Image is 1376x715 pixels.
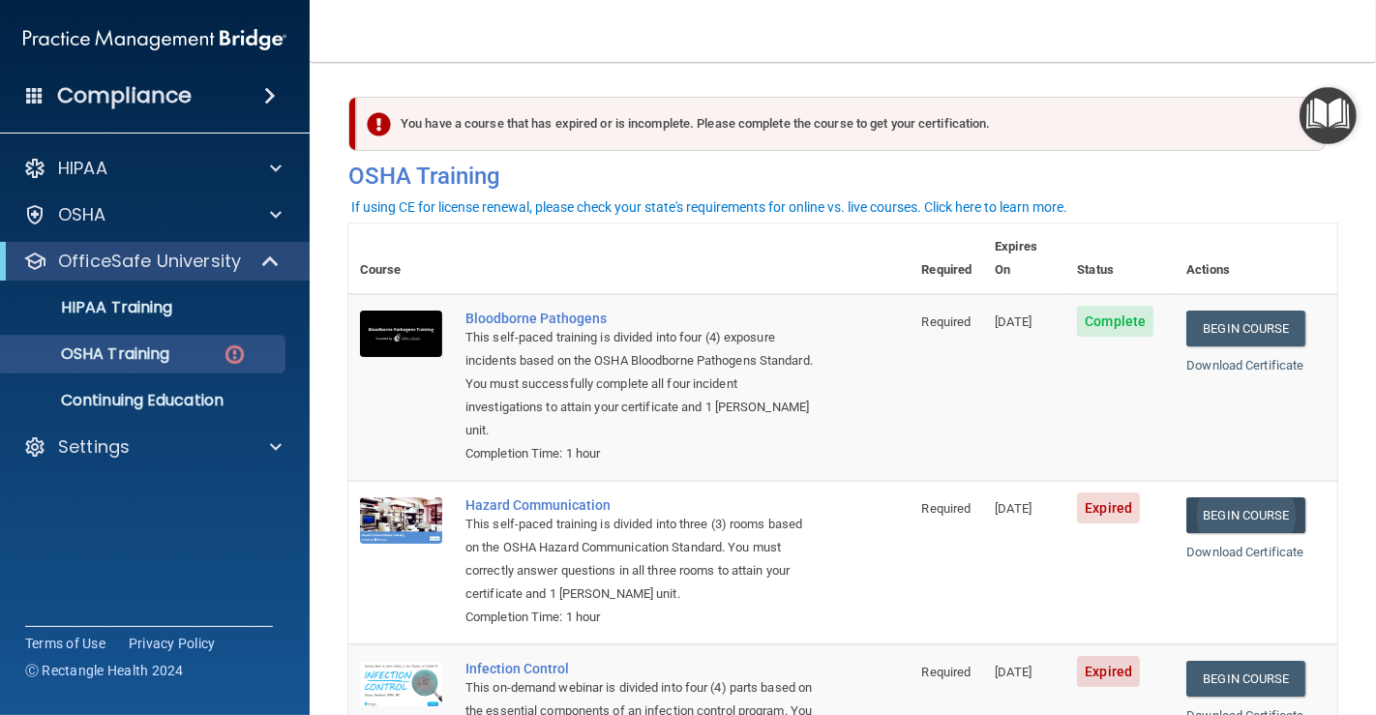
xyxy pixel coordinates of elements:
p: Continuing Education [13,391,277,410]
a: Download Certificate [1186,545,1303,559]
th: Course [348,223,454,294]
p: OSHA [58,203,106,226]
a: Privacy Policy [129,634,216,653]
p: Settings [58,435,130,459]
a: Settings [23,435,282,459]
span: Required [922,665,972,679]
a: Bloodborne Pathogens [465,311,814,326]
a: Download Certificate [1186,358,1303,372]
a: Begin Course [1186,497,1304,533]
th: Expires On [983,223,1065,294]
span: [DATE] [995,314,1032,329]
a: HIPAA [23,157,282,180]
a: OfficeSafe University [23,250,281,273]
span: Complete [1077,306,1153,337]
button: Open Resource Center [1300,87,1357,144]
img: danger-circle.6113f641.png [223,343,247,367]
img: PMB logo [23,20,286,59]
div: If using CE for license renewal, please check your state's requirements for online vs. live cours... [351,200,1067,214]
th: Actions [1175,223,1337,294]
a: Begin Course [1186,661,1304,697]
a: OSHA [23,203,282,226]
p: OfficeSafe University [58,250,241,273]
span: Required [922,314,972,329]
div: This self-paced training is divided into three (3) rooms based on the OSHA Hazard Communication S... [465,513,814,606]
p: HIPAA Training [13,298,172,317]
th: Required [911,223,984,294]
div: You have a course that has expired or is incomplete. Please complete the course to get your certi... [356,97,1326,151]
span: Expired [1077,656,1140,687]
p: HIPAA [58,157,107,180]
div: This self-paced training is divided into four (4) exposure incidents based on the OSHA Bloodborne... [465,326,814,442]
span: Ⓒ Rectangle Health 2024 [25,661,184,680]
h4: Compliance [57,82,192,109]
span: [DATE] [995,501,1032,516]
img: exclamation-circle-solid-danger.72ef9ffc.png [367,112,391,136]
button: If using CE for license renewal, please check your state's requirements for online vs. live cours... [348,197,1070,217]
a: Terms of Use [25,634,105,653]
p: OSHA Training [13,344,169,364]
th: Status [1065,223,1175,294]
div: Completion Time: 1 hour [465,442,814,465]
a: Begin Course [1186,311,1304,346]
div: Completion Time: 1 hour [465,606,814,629]
span: Required [922,501,972,516]
span: [DATE] [995,665,1032,679]
h4: OSHA Training [348,163,1337,190]
a: Hazard Communication [465,497,814,513]
a: Infection Control [465,661,814,676]
span: Expired [1077,492,1140,523]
